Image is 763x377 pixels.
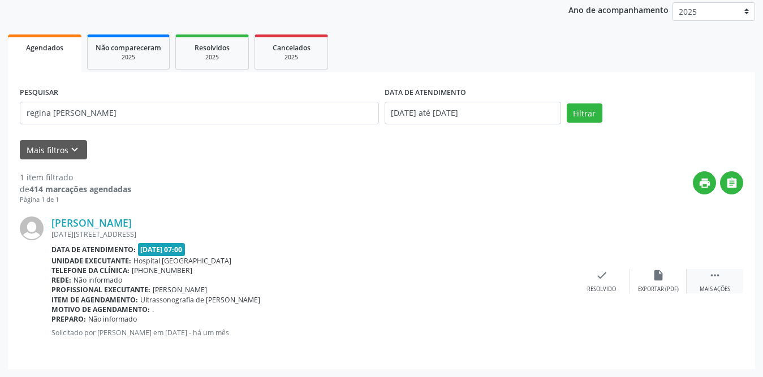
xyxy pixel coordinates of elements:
label: PESQUISAR [20,84,58,102]
i:  [709,269,721,281]
span: . [152,305,154,314]
div: Mais ações [700,285,730,293]
div: [DATE][STREET_ADDRESS] [51,229,574,239]
span: Cancelados [273,43,311,53]
img: img [20,216,44,240]
div: 2025 [184,53,240,62]
i: print [699,177,711,189]
i: keyboard_arrow_down [68,144,81,156]
a: [PERSON_NAME] [51,216,132,229]
button: Mais filtroskeyboard_arrow_down [20,140,87,160]
p: Solicitado por [PERSON_NAME] em [DATE] - há um mês [51,328,574,337]
input: Nome, CNS [20,102,379,124]
span: Hospital [GEOGRAPHIC_DATA] [133,256,231,266]
span: [DATE] 07:00 [138,243,186,256]
span: Ultrassonografia de [PERSON_NAME] [140,295,260,305]
span: Não informado [88,314,137,324]
div: Página 1 de 1 [20,195,131,205]
div: Resolvido [587,285,616,293]
b: Telefone da clínica: [51,266,130,275]
i:  [726,177,738,189]
span: Não informado [74,275,122,285]
span: Não compareceram [96,43,161,53]
b: Item de agendamento: [51,295,138,305]
span: Agendados [26,43,63,53]
span: [PHONE_NUMBER] [132,266,192,275]
div: 1 item filtrado [20,171,131,183]
div: 2025 [96,53,161,62]
b: Profissional executante: [51,285,150,294]
span: [PERSON_NAME] [153,285,207,294]
i: insert_drive_file [652,269,665,281]
span: Resolvidos [195,43,230,53]
strong: 414 marcações agendadas [29,184,131,194]
b: Data de atendimento: [51,245,136,254]
b: Unidade executante: [51,256,131,266]
div: Exportar (PDF) [638,285,679,293]
label: DATA DE ATENDIMENTO [385,84,466,102]
input: Selecione um intervalo [385,102,561,124]
div: de [20,183,131,195]
b: Preparo: [51,314,86,324]
button: Filtrar [567,103,602,123]
b: Rede: [51,275,71,285]
div: 2025 [263,53,320,62]
button: print [693,171,716,194]
b: Motivo de agendamento: [51,305,150,314]
p: Ano de acompanhamento [568,2,669,16]
i: check [596,269,608,281]
button:  [720,171,743,194]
